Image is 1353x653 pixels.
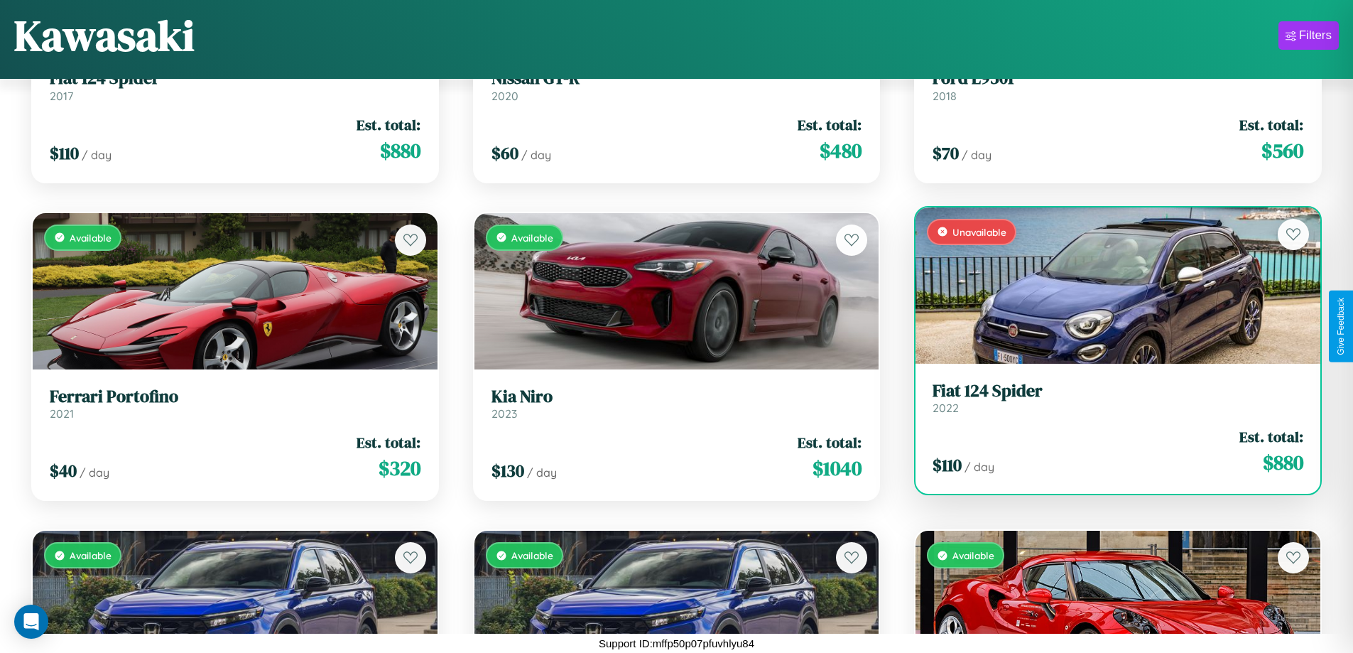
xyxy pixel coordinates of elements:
[50,141,79,165] span: $ 110
[50,89,73,103] span: 2017
[813,454,862,482] span: $ 1040
[820,136,862,165] span: $ 480
[933,401,959,415] span: 2022
[1336,298,1346,355] div: Give Feedback
[962,148,991,162] span: / day
[14,6,195,65] h1: Kawasaki
[491,68,862,89] h3: Nissan GT-R
[1239,426,1303,447] span: Est. total:
[82,148,112,162] span: / day
[511,232,553,244] span: Available
[1261,136,1303,165] span: $ 560
[933,68,1303,89] h3: Ford L9501
[70,549,112,561] span: Available
[491,141,518,165] span: $ 60
[933,381,1303,416] a: Fiat 124 Spider2022
[798,114,862,135] span: Est. total:
[933,68,1303,103] a: Ford L95012018
[491,68,862,103] a: Nissan GT-R2020
[50,387,420,407] h3: Ferrari Portofino
[798,432,862,453] span: Est. total:
[357,114,420,135] span: Est. total:
[14,605,48,639] div: Open Intercom Messenger
[527,465,557,480] span: / day
[379,454,420,482] span: $ 320
[491,89,518,103] span: 2020
[511,549,553,561] span: Available
[952,226,1006,238] span: Unavailable
[50,68,420,89] h3: Fiat 124 Spider
[933,141,959,165] span: $ 70
[1239,114,1303,135] span: Est. total:
[357,432,420,453] span: Est. total:
[933,381,1303,401] h3: Fiat 124 Spider
[599,634,754,653] p: Support ID: mffp50p07pfuvhlyu84
[491,406,517,421] span: 2023
[1299,28,1332,43] div: Filters
[933,453,962,477] span: $ 110
[80,465,109,480] span: / day
[50,68,420,103] a: Fiat 124 Spider2017
[50,406,74,421] span: 2021
[933,89,957,103] span: 2018
[952,549,994,561] span: Available
[965,460,994,474] span: / day
[380,136,420,165] span: $ 880
[491,459,524,482] span: $ 130
[50,459,77,482] span: $ 40
[491,387,862,407] h3: Kia Niro
[1263,448,1303,477] span: $ 880
[491,387,862,421] a: Kia Niro2023
[521,148,551,162] span: / day
[1278,21,1339,50] button: Filters
[70,232,112,244] span: Available
[50,387,420,421] a: Ferrari Portofino2021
